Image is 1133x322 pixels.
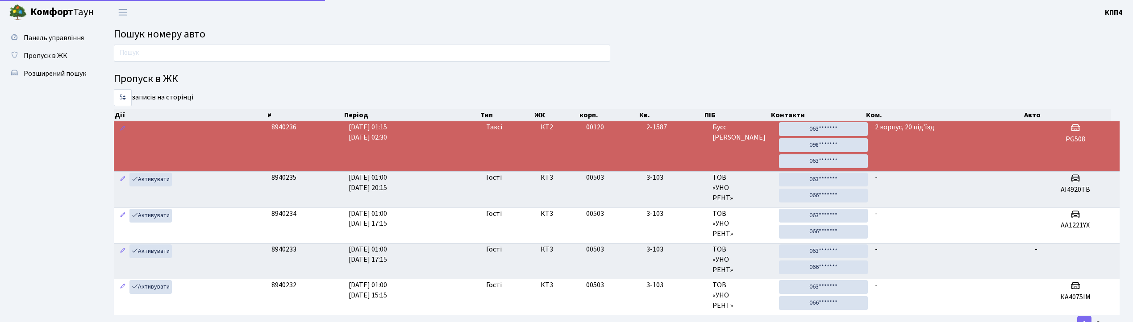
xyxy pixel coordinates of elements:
label: записів на сторінці [114,89,193,106]
span: КТ2 [541,122,579,132]
span: Розширений пошук [24,69,86,78]
span: ТОВ «УНО РЕНТ» [712,173,772,203]
span: Гості [486,173,502,183]
th: Тип [479,109,533,121]
span: - [875,244,878,254]
span: 8940236 [271,122,296,132]
b: КПП4 [1105,8,1122,17]
a: Активувати [129,209,172,223]
select: записів на сторінці [114,89,132,106]
th: Кв. [638,109,704,121]
span: 8940232 [271,280,296,290]
a: Редагувати [117,280,128,294]
span: [DATE] 01:00 [DATE] 20:15 [349,173,387,193]
span: Таун [30,5,94,20]
span: [DATE] 01:00 [DATE] 17:15 [349,244,387,264]
a: Розширений пошук [4,65,94,83]
span: 2-1587 [646,122,705,132]
span: Гості [486,209,502,219]
h5: PG508 [1035,135,1116,144]
input: Пошук [114,45,610,62]
th: Ком. [865,109,1023,121]
span: ТОВ «УНО РЕНТ» [712,209,772,239]
span: 3-103 [646,280,705,290]
span: Гості [486,244,502,255]
span: КТ3 [541,173,579,183]
span: - [875,173,878,182]
span: 2 корпус, 20 під'їзд [875,122,934,132]
span: 3-103 [646,209,705,219]
span: КТ3 [541,244,579,255]
span: Бусс [PERSON_NAME] [712,122,772,143]
a: Активувати [129,244,172,258]
span: - [1035,244,1037,254]
span: 8940233 [271,244,296,254]
span: Пропуск в ЖК [24,51,67,61]
span: ТОВ «УНО РЕНТ» [712,280,772,311]
span: 8940235 [271,173,296,182]
span: Гості [486,280,502,290]
h5: АI4920TB [1035,186,1116,194]
span: 00503 [586,173,604,182]
th: Період [343,109,479,121]
span: [DATE] 01:00 [DATE] 15:15 [349,280,387,300]
span: [DATE] 01:15 [DATE] 02:30 [349,122,387,142]
span: Таксі [486,122,502,132]
a: Редагувати [117,244,128,258]
span: - [875,280,878,290]
h5: КА4075ІМ [1035,293,1116,301]
button: Переключити навігацію [112,5,134,20]
a: Редагувати [117,173,128,186]
th: ЖК [533,109,579,121]
th: Дії [114,109,267,121]
a: Активувати [129,280,172,294]
h5: АА1221YX [1035,221,1116,230]
span: 00503 [586,280,604,290]
a: КПП4 [1105,7,1122,18]
a: Пропуск в ЖК [4,47,94,65]
span: 00120 [586,122,604,132]
a: Редагувати [117,209,128,223]
span: [DATE] 01:00 [DATE] 17:15 [349,209,387,229]
th: # [267,109,343,121]
span: Пошук номеру авто [114,26,205,42]
h4: Пропуск в ЖК [114,73,1120,86]
th: ПІБ [704,109,770,121]
a: Панель управління [4,29,94,47]
span: 00503 [586,209,604,219]
a: Редагувати [117,122,128,136]
th: Контакти [770,109,865,121]
span: 3-103 [646,173,705,183]
span: 00503 [586,244,604,254]
th: Авто [1023,109,1111,121]
span: 3-103 [646,244,705,255]
a: Активувати [129,173,172,186]
th: корп. [579,109,638,121]
b: Комфорт [30,5,73,19]
span: 8940234 [271,209,296,219]
span: КТ3 [541,280,579,290]
span: Панель управління [24,33,84,43]
span: КТ3 [541,209,579,219]
span: - [875,209,878,219]
img: logo.png [9,4,27,21]
span: ТОВ «УНО РЕНТ» [712,244,772,275]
